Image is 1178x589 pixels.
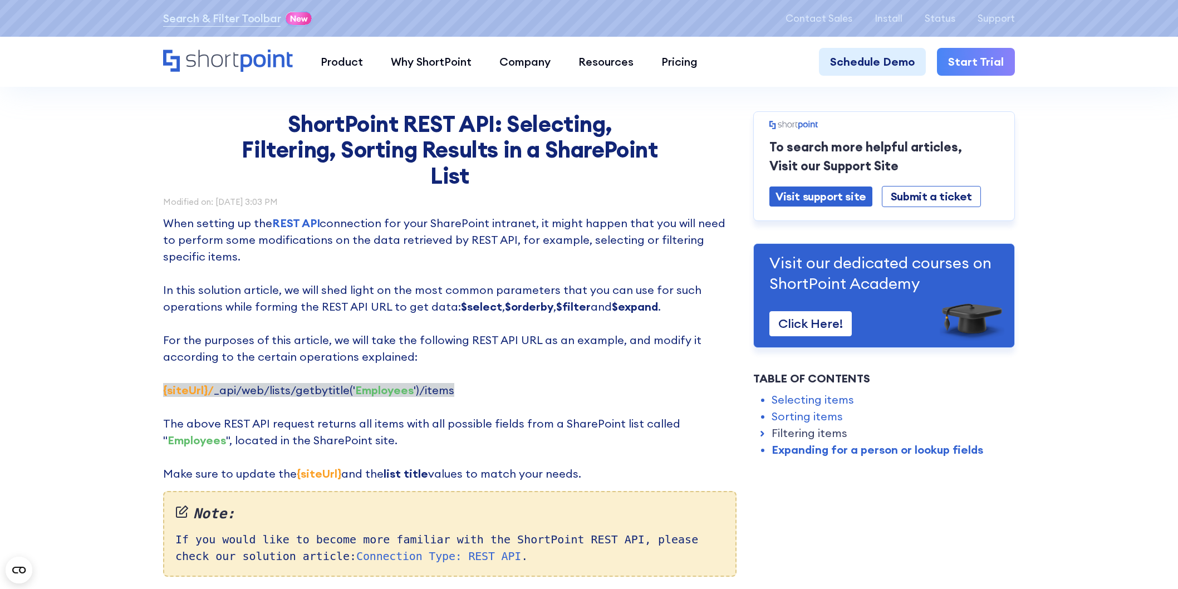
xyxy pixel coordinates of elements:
[769,253,999,293] p: Visit our dedicated courses on ShortPoint Academy
[769,311,852,336] a: Click Here!
[772,408,843,425] a: Sorting items
[272,216,320,230] a: REST API
[321,53,363,70] div: Product
[163,383,454,397] span: ‍ _api/web/lists/getbytitle(' ')/items
[163,383,214,397] strong: {siteUrl}/
[163,10,281,27] a: Search & Filter Toolbar
[163,215,737,482] p: When setting up the connection for your SharePoint intranet, it might happen that you will need t...
[297,467,341,480] strong: {siteUrl}
[937,48,1015,76] a: Start Trial
[786,13,852,24] a: Contact Sales
[978,13,1015,24] a: Support
[819,48,926,76] a: Schedule Demo
[163,50,293,73] a: Home
[168,433,226,447] strong: Employees
[925,13,955,24] a: Status
[175,503,724,524] em: Note:
[979,461,1178,589] div: Widget de chat
[485,48,565,76] a: Company
[647,48,711,76] a: Pricing
[377,48,485,76] a: Why ShortPoint
[163,491,737,577] div: If you would like to become more familiar with the ShortPoint REST API, please check our solution...
[875,13,902,24] a: Install
[556,300,591,313] strong: $filter
[384,467,428,480] strong: list title
[163,198,737,206] div: Modified on: [DATE] 3:03 PM
[391,53,472,70] div: Why ShortPoint
[565,48,647,76] a: Resources
[355,383,414,397] strong: Employees
[499,53,551,70] div: Company
[772,425,847,441] a: Filtering items
[979,461,1178,589] iframe: Chat Widget
[505,300,553,313] strong: $orderby
[882,186,981,207] a: Submit a ticket
[612,300,658,313] strong: $expand
[769,186,872,207] a: Visit support site
[753,370,1015,387] div: Table of Contents
[772,441,983,458] a: Expanding for a person or lookup fields
[356,549,521,563] a: Connection Type: REST API
[307,48,377,76] a: Product
[6,557,32,583] button: Open CMP widget
[769,138,999,175] p: To search more helpful articles, Visit our Support Site
[461,300,502,313] strong: $select
[241,111,659,189] h1: ShortPoint REST API: Selecting, Filtering, Sorting Results in a SharePoint List
[661,53,698,70] div: Pricing
[772,391,854,408] a: Selecting items
[578,53,634,70] div: Resources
